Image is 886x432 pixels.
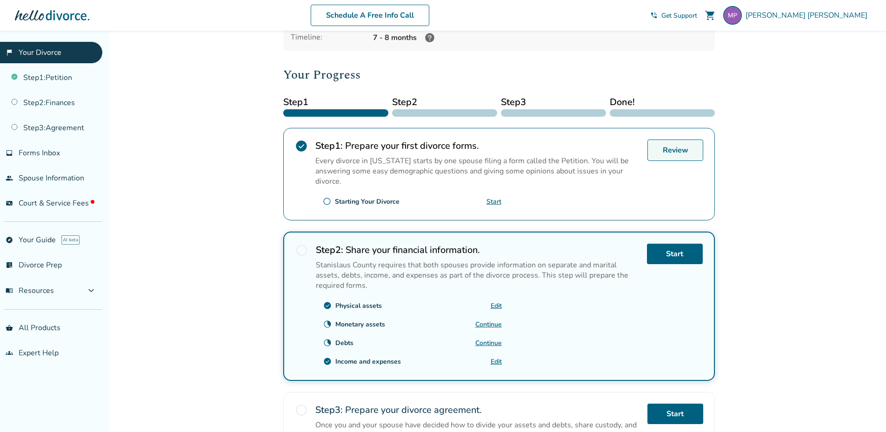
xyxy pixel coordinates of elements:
[6,49,13,56] span: flag_2
[6,261,13,269] span: list_alt_check
[6,286,54,296] span: Resources
[323,357,332,366] span: check_circle
[6,199,13,207] span: universal_currency_alt
[335,301,382,310] div: Physical assets
[19,198,94,208] span: Court & Service Fees
[316,244,640,256] h2: Share your financial information.
[335,320,385,329] div: Monetary assets
[373,32,707,43] div: 7 - 8 months
[6,174,13,182] span: people
[647,244,703,264] a: Start
[323,320,332,328] span: clock_loader_40
[610,95,715,109] span: Done!
[316,260,640,291] p: Stanislaus County requires that both spouses provide information on separate and marital assets, ...
[295,140,308,153] span: check_circle
[315,404,640,416] h2: Prepare your divorce agreement.
[6,236,13,244] span: explore
[650,11,697,20] a: phone_in_talkGet Support
[647,404,703,424] a: Start
[283,95,388,109] span: Step 1
[315,140,343,152] strong: Step 1 :
[475,320,502,329] a: Continue
[839,387,886,432] iframe: Chat Widget
[291,32,366,43] div: Timeline:
[6,287,13,294] span: menu_book
[6,324,13,332] span: shopping_basket
[501,95,606,109] span: Step 3
[647,140,703,161] a: Review
[295,244,308,257] span: radio_button_unchecked
[650,12,658,19] span: phone_in_talk
[323,301,332,310] span: check_circle
[316,244,343,256] strong: Step 2 :
[475,339,502,347] a: Continue
[86,285,97,296] span: expand_more
[295,404,308,417] span: radio_button_unchecked
[335,339,353,347] div: Debts
[746,10,871,20] span: [PERSON_NAME] [PERSON_NAME]
[335,357,401,366] div: Income and expenses
[705,10,716,21] span: shopping_cart
[315,140,640,152] h2: Prepare your first divorce forms.
[315,404,343,416] strong: Step 3 :
[392,95,497,109] span: Step 2
[323,197,331,206] span: radio_button_unchecked
[323,339,332,347] span: clock_loader_40
[6,149,13,157] span: inbox
[311,5,429,26] a: Schedule A Free Info Call
[61,235,80,245] span: AI beta
[283,66,715,84] h2: Your Progress
[491,301,502,310] a: Edit
[335,197,400,206] div: Starting Your Divorce
[315,156,640,186] p: Every divorce in [US_STATE] starts by one spouse filing a form called the Petition. You will be a...
[723,6,742,25] img: perceptiveshark@yahoo.com
[491,357,502,366] a: Edit
[19,148,60,158] span: Forms Inbox
[6,349,13,357] span: groups
[661,11,697,20] span: Get Support
[486,197,501,206] a: Start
